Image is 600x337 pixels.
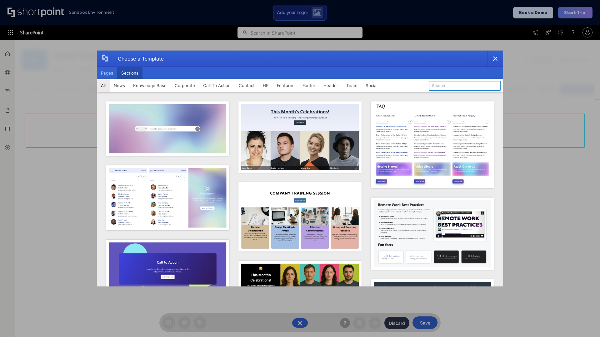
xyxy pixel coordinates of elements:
[97,67,117,79] button: Pages
[199,79,235,92] button: Call To Action
[97,51,503,286] div: template selector
[342,79,362,92] button: Team
[273,79,298,92] button: Features
[110,79,129,92] button: News
[259,79,273,92] button: HR
[362,79,382,92] button: Social
[117,67,142,79] button: Sections
[113,51,164,66] div: Choose a Template
[129,79,171,92] button: Knowledge Base
[298,79,319,92] button: Footer
[429,81,501,91] input: Search
[319,79,342,92] button: Header
[235,79,259,92] button: Contact
[97,79,110,92] button: All
[171,79,199,92] button: Corporate
[487,265,600,337] iframe: Chat Widget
